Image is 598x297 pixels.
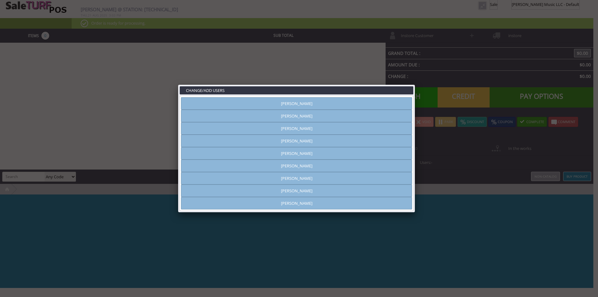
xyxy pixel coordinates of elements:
h3: CHANGE/ADD USERS [180,86,413,94]
a: [PERSON_NAME] [181,122,412,135]
a: [PERSON_NAME] [181,135,412,147]
a: [PERSON_NAME] [181,197,412,209]
a: Close [409,79,420,90]
a: [PERSON_NAME] [181,172,412,184]
a: [PERSON_NAME] [181,184,412,197]
a: [PERSON_NAME] [181,97,412,110]
a: [PERSON_NAME] [181,110,412,122]
a: [PERSON_NAME] [181,160,412,172]
a: [PERSON_NAME] [181,147,412,160]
